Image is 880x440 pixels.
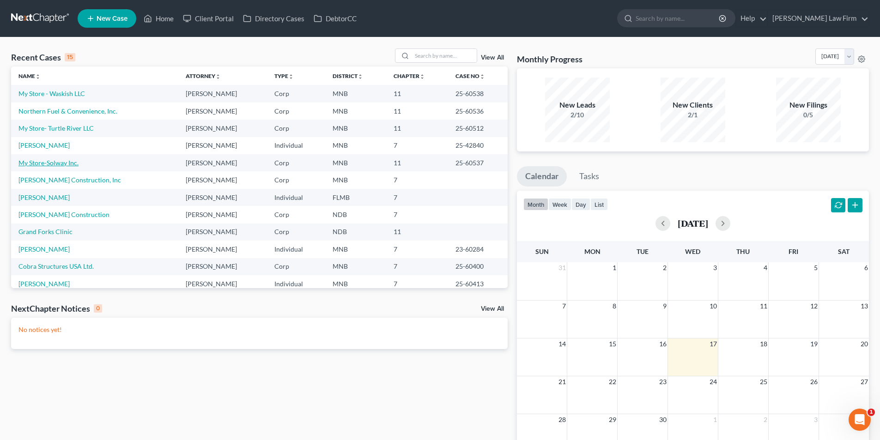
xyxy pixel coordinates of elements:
[18,72,41,79] a: Nameunfold_more
[448,154,508,171] td: 25-60537
[412,49,477,62] input: Search by name...
[178,241,267,258] td: [PERSON_NAME]
[809,376,819,387] span: 26
[479,74,485,79] i: unfold_more
[809,338,819,350] span: 19
[11,52,75,63] div: Recent Cases
[325,275,386,292] td: MNB
[658,376,668,387] span: 23
[789,247,798,255] span: Fri
[662,301,668,312] span: 9
[178,85,267,102] td: [PERSON_NAME]
[612,262,617,273] span: 1
[274,72,294,79] a: Typeunfold_more
[709,301,718,312] span: 10
[612,301,617,312] span: 8
[637,247,649,255] span: Tue
[860,301,869,312] span: 13
[325,189,386,206] td: FLMB
[178,10,238,27] a: Client Portal
[386,120,448,137] td: 11
[18,262,94,270] a: Cobra Structures USA Ltd.
[65,53,75,61] div: 15
[11,303,102,314] div: NextChapter Notices
[658,414,668,425] span: 30
[178,258,267,275] td: [PERSON_NAME]
[448,120,508,137] td: 25-60512
[386,189,448,206] td: 7
[18,193,70,201] a: [PERSON_NAME]
[561,301,567,312] span: 7
[325,154,386,171] td: MNB
[860,338,869,350] span: 20
[448,275,508,292] td: 25-60413
[35,74,41,79] i: unfold_more
[394,72,425,79] a: Chapterunfold_more
[358,74,363,79] i: unfold_more
[590,198,608,211] button: list
[448,137,508,154] td: 25-42840
[267,189,325,206] td: Individual
[813,262,819,273] span: 5
[18,325,500,334] p: No notices yet!
[558,338,567,350] span: 14
[448,85,508,102] td: 25-60538
[448,241,508,258] td: 23-60284
[309,10,361,27] a: DebtorCC
[267,85,325,102] td: Corp
[178,189,267,206] td: [PERSON_NAME]
[517,166,567,187] a: Calendar
[386,154,448,171] td: 11
[386,85,448,102] td: 11
[238,10,309,27] a: Directory Cases
[763,414,768,425] span: 2
[386,102,448,120] td: 11
[558,376,567,387] span: 21
[18,176,121,184] a: [PERSON_NAME] Construction, Inc
[186,72,221,79] a: Attorneyunfold_more
[325,120,386,137] td: MNB
[535,247,549,255] span: Sun
[548,198,571,211] button: week
[517,54,583,65] h3: Monthly Progress
[481,306,504,312] a: View All
[267,241,325,258] td: Individual
[678,218,708,228] h2: [DATE]
[288,74,294,79] i: unfold_more
[18,107,117,115] a: Northern Fuel & Convenience, Inc.
[662,262,668,273] span: 2
[658,338,668,350] span: 16
[325,223,386,241] td: NDB
[267,171,325,188] td: Corp
[333,72,363,79] a: Districtunfold_more
[685,247,700,255] span: Wed
[18,141,70,149] a: [PERSON_NAME]
[709,376,718,387] span: 24
[139,10,178,27] a: Home
[18,159,79,167] a: My Store-Solway Inc.
[386,223,448,241] td: 11
[18,124,94,132] a: My Store- Turtle River LLC
[768,10,868,27] a: [PERSON_NAME] Law Firm
[813,414,819,425] span: 3
[759,376,768,387] span: 25
[267,223,325,241] td: Corp
[18,211,109,218] a: [PERSON_NAME] Construction
[18,228,73,235] a: Grand Forks Clinic
[267,102,325,120] td: Corp
[178,154,267,171] td: [PERSON_NAME]
[215,74,221,79] i: unfold_more
[267,137,325,154] td: Individual
[419,74,425,79] i: unfold_more
[178,102,267,120] td: [PERSON_NAME]
[712,414,718,425] span: 1
[386,206,448,223] td: 7
[267,206,325,223] td: Corp
[325,206,386,223] td: NDB
[558,262,567,273] span: 31
[661,110,725,120] div: 2/1
[448,102,508,120] td: 25-60536
[558,414,567,425] span: 28
[386,241,448,258] td: 7
[709,338,718,350] span: 17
